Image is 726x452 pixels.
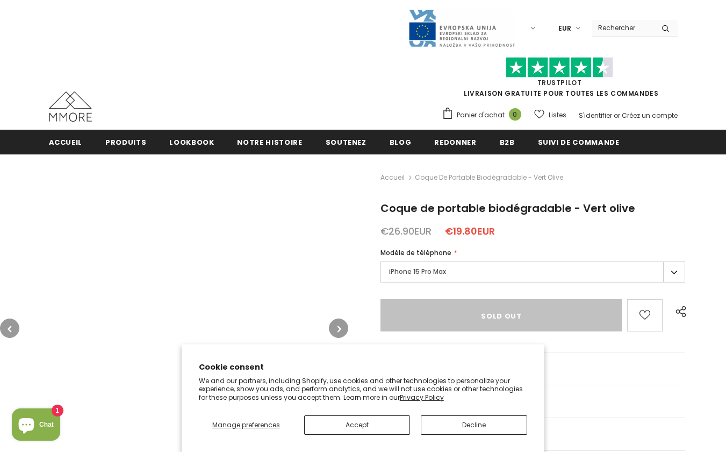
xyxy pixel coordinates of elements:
span: €26.90EUR [380,224,432,238]
p: We and our partners, including Shopify, use cookies and other technologies to personalize your ex... [199,377,528,402]
span: Blog [390,137,412,147]
label: iPhone 15 Pro Max [380,262,685,282]
button: Accept [304,415,411,435]
a: Javni Razpis [408,23,515,32]
span: Coque de portable biodégradable - Vert olive [380,201,635,216]
span: Modèle de téléphone [380,248,451,257]
input: Sold Out [380,299,622,331]
span: or [614,111,620,120]
span: Panier d'achat [457,110,505,121]
a: Suivi de commande [538,130,620,154]
a: soutenez [326,130,366,154]
a: Listes [534,105,566,124]
a: S'identifier [579,111,612,120]
button: Decline [421,415,527,435]
img: Cas MMORE [49,91,92,122]
span: Listes [549,110,566,121]
a: Redonner [434,130,476,154]
span: Notre histoire [237,137,302,147]
span: €19.80EUR [445,224,495,238]
a: Accueil [49,130,83,154]
a: Accueil [380,171,405,184]
a: B2B [500,130,515,154]
span: Produits [105,137,146,147]
span: Redonner [434,137,476,147]
a: Lookbook [169,130,214,154]
span: EUR [558,23,571,34]
a: Privacy Policy [400,393,444,402]
h2: Cookie consent [199,362,528,373]
img: Faites confiance aux étoiles pilotes [506,57,613,78]
button: Manage preferences [199,415,293,435]
input: Search Site [592,20,653,36]
span: LIVRAISON GRATUITE POUR TOUTES LES COMMANDES [442,62,678,98]
span: 0 [509,108,521,121]
img: Javni Razpis [408,9,515,48]
a: Produits [105,130,146,154]
span: soutenez [326,137,366,147]
span: Accueil [49,137,83,147]
span: B2B [500,137,515,147]
a: Notre histoire [237,130,302,154]
span: Suivi de commande [538,137,620,147]
a: Créez un compte [622,111,678,120]
inbox-online-store-chat: Shopify online store chat [9,408,63,443]
span: Manage preferences [212,420,280,429]
span: Coque de portable biodégradable - Vert olive [415,171,563,184]
a: Blog [390,130,412,154]
span: Lookbook [169,137,214,147]
a: Panier d'achat 0 [442,107,527,123]
a: TrustPilot [537,78,582,87]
